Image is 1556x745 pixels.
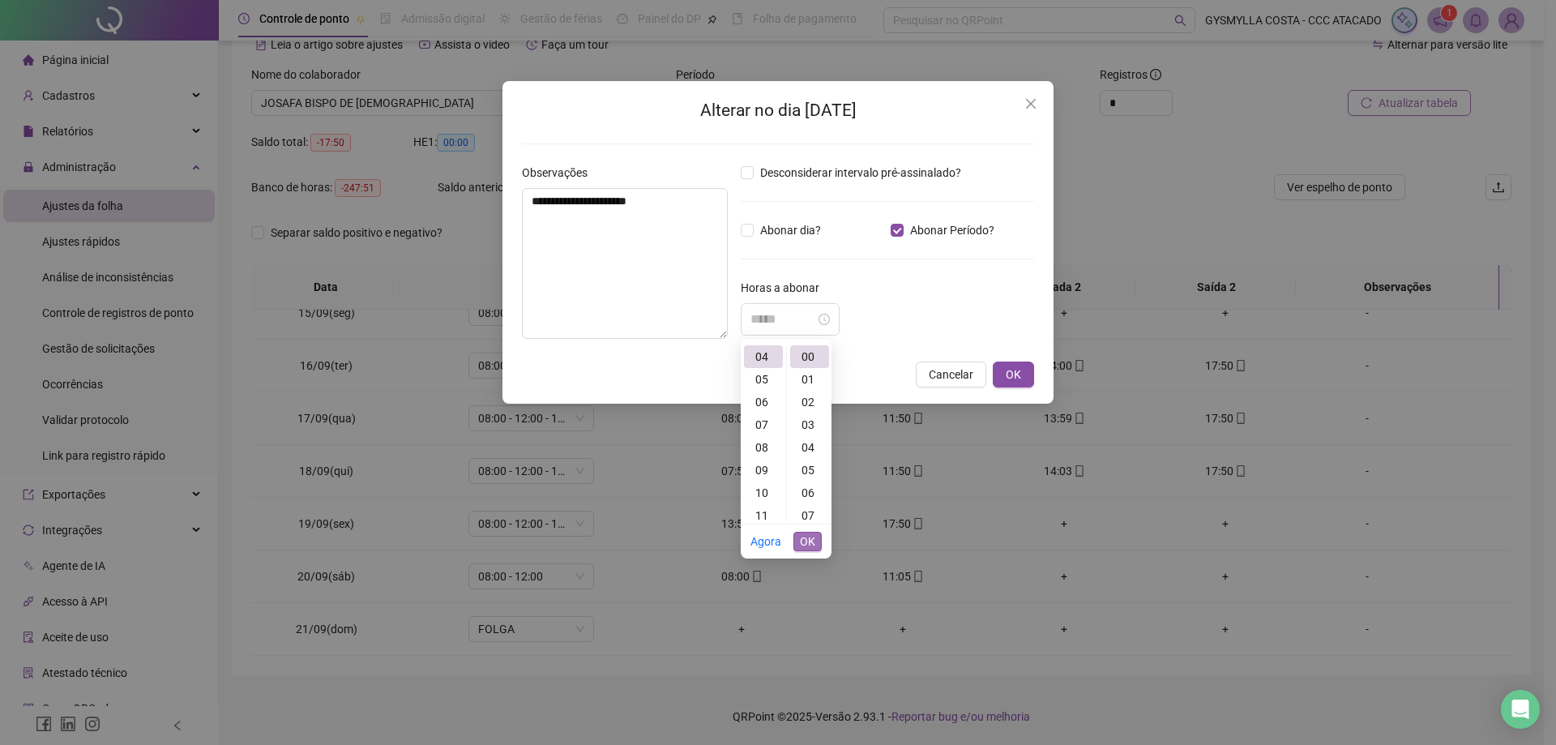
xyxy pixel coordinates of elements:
div: 02 [790,391,829,413]
span: OK [1006,366,1021,383]
button: OK [993,362,1034,387]
div: 06 [744,391,783,413]
div: 05 [744,368,783,391]
span: OK [800,533,815,550]
div: 08 [744,436,783,459]
span: close [1024,97,1037,110]
span: Desconsiderar intervalo pré-assinalado? [754,164,968,182]
div: 04 [744,345,783,368]
label: Horas a abonar [741,279,830,297]
div: Open Intercom Messenger [1501,690,1540,729]
div: 03 [790,413,829,436]
div: 07 [744,413,783,436]
h2: Alterar no dia [DATE] [522,97,1034,124]
div: 10 [744,482,783,504]
span: Abonar dia? [754,221,827,239]
button: OK [793,532,822,551]
div: 07 [790,504,829,527]
span: Cancelar [929,366,973,383]
label: Observações [522,164,598,182]
div: 11 [744,504,783,527]
div: 00 [790,345,829,368]
div: 01 [790,368,829,391]
a: Agora [750,535,781,548]
div: 06 [790,482,829,504]
div: 05 [790,459,829,482]
button: Close [1018,91,1044,117]
div: 04 [790,436,829,459]
button: Cancelar [916,362,986,387]
span: Abonar Período? [904,221,1001,239]
div: 09 [744,459,783,482]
